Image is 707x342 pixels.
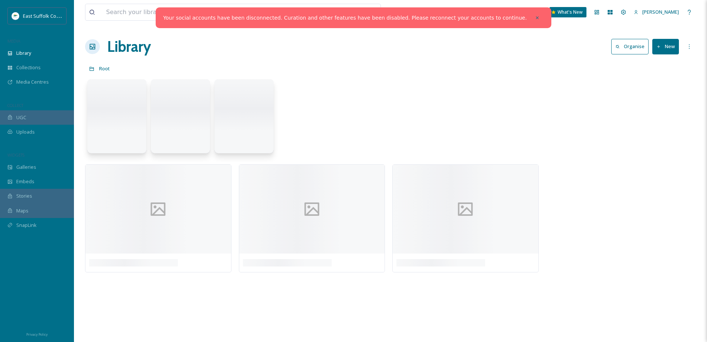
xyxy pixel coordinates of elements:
[7,152,24,158] span: WIDGETS
[99,64,110,73] a: Root
[102,4,320,20] input: Search your library
[642,9,679,15] span: [PERSON_NAME]
[16,78,49,85] span: Media Centres
[26,329,48,338] a: Privacy Policy
[163,14,527,22] a: Your social accounts have been disconnected. Curation and other features have been disabled. Plea...
[549,7,586,17] a: What's New
[99,65,110,72] span: Root
[611,39,649,54] button: Organise
[334,5,377,19] a: View all files
[611,39,652,54] a: Organise
[630,5,683,19] a: [PERSON_NAME]
[16,50,31,57] span: Library
[7,103,23,108] span: COLLECT
[16,114,26,121] span: UGC
[16,64,41,71] span: Collections
[16,192,32,199] span: Stories
[16,207,28,214] span: Maps
[107,36,151,58] a: Library
[16,128,35,135] span: Uploads
[16,178,34,185] span: Embeds
[26,332,48,337] span: Privacy Policy
[16,164,36,171] span: Galleries
[23,12,67,19] span: East Suffolk Council
[16,222,37,229] span: SnapLink
[652,39,679,54] button: New
[12,12,19,20] img: ESC%20Logo.png
[7,38,20,44] span: MEDIA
